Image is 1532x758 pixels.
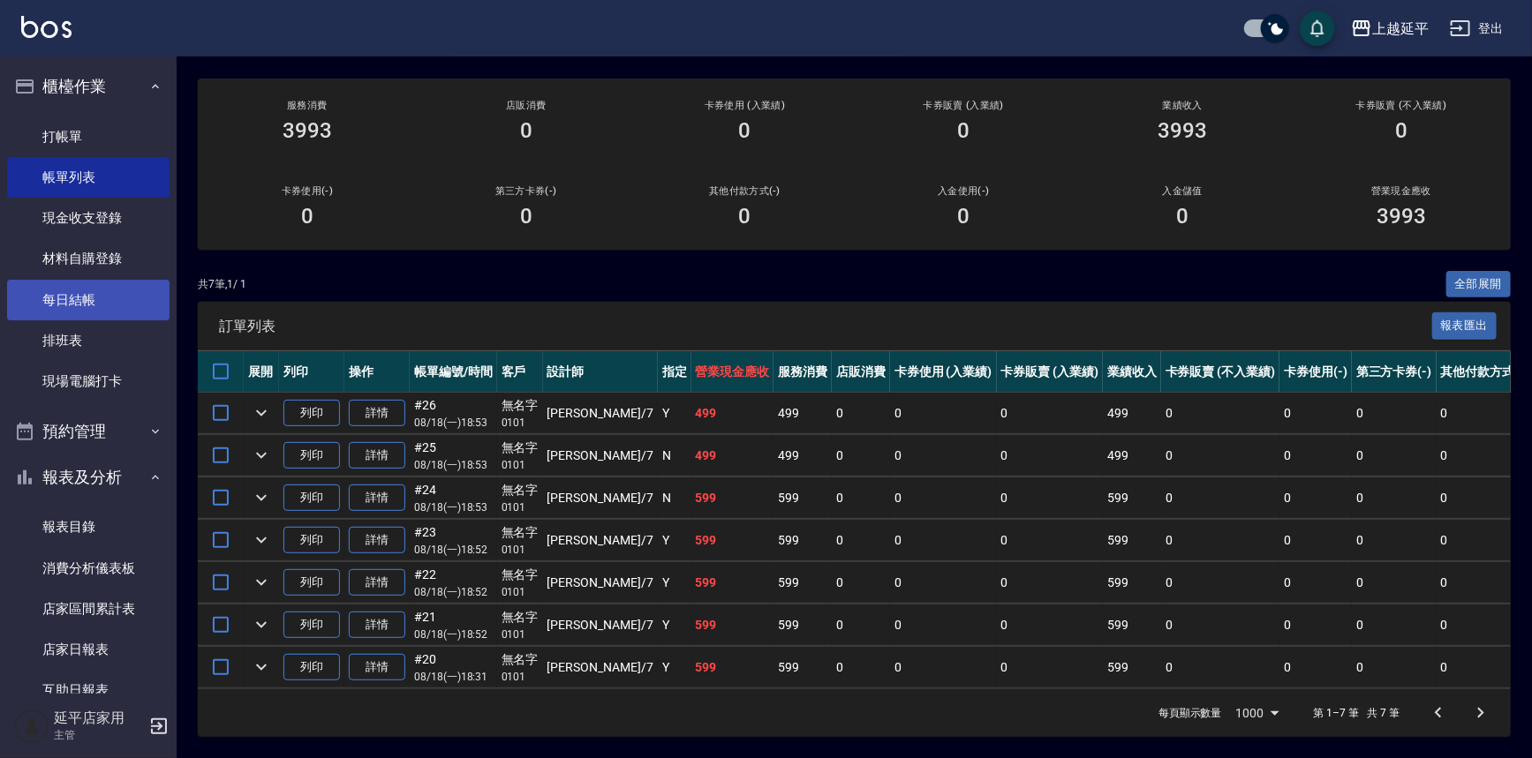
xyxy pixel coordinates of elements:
[543,477,658,519] td: [PERSON_NAME] /7
[410,604,497,646] td: #21
[1344,11,1436,47] button: 上越延平
[248,484,275,511] button: expand row
[1103,647,1161,688] td: 599
[832,393,890,434] td: 0
[7,116,170,157] a: 打帳單
[248,527,275,553] button: expand row
[658,562,691,604] td: Y
[957,204,970,229] h3: 0
[414,542,493,558] p: 08/18 (一) 18:52
[957,118,970,143] h3: 0
[279,351,344,393] th: 列印
[691,520,774,561] td: 599
[349,442,405,469] a: 詳情
[774,604,832,646] td: 599
[283,527,340,554] button: 列印
[283,442,340,469] button: 列印
[502,584,539,600] p: 0101
[7,280,170,320] a: 每日結帳
[502,650,539,669] div: 無名字
[502,457,539,473] p: 0101
[657,100,834,111] h2: 卡券使用 (入業績)
[658,604,691,646] td: Y
[657,185,834,197] h2: 其他付款方式(-)
[414,499,493,515] p: 08/18 (一) 18:53
[248,569,275,596] button: expand row
[520,118,532,143] h3: 0
[1377,204,1426,229] h3: 3993
[410,393,497,434] td: #26
[774,520,832,561] td: 599
[7,589,170,629] a: 店家區間累計表
[1352,604,1437,646] td: 0
[739,204,751,229] h3: 0
[414,669,493,685] p: 08/18 (一) 18:31
[832,435,890,477] td: 0
[890,435,997,477] td: 0
[658,435,691,477] td: N
[1158,118,1207,143] h3: 3993
[543,647,658,688] td: [PERSON_NAME] /7
[890,477,997,519] td: 0
[832,604,890,646] td: 0
[1094,100,1271,111] h2: 業績收入
[997,435,1104,477] td: 0
[248,654,275,680] button: expand row
[1161,477,1279,519] td: 0
[349,527,405,554] a: 詳情
[997,477,1104,519] td: 0
[774,562,832,604] td: 599
[502,566,539,584] div: 無名字
[832,477,890,519] td: 0
[244,351,279,393] th: 展開
[774,393,832,434] td: 499
[1352,435,1437,477] td: 0
[283,569,340,597] button: 列印
[658,520,691,561] td: Y
[1103,435,1161,477] td: 499
[248,612,275,638] button: expand row
[248,400,275,426] button: expand row
[219,100,396,111] h3: 服務消費
[774,647,832,688] td: 599
[1313,100,1490,111] h2: 卡券販賣 (不入業績)
[1279,562,1352,604] td: 0
[410,562,497,604] td: #22
[1176,204,1189,229] h3: 0
[691,477,774,519] td: 599
[658,351,691,393] th: 指定
[1314,705,1400,721] p: 第 1–7 筆 共 7 筆
[410,477,497,519] td: #24
[414,627,493,642] p: 08/18 (一) 18:52
[1103,520,1161,561] td: 599
[7,409,170,454] button: 預約管理
[14,709,49,744] img: Person
[1432,312,1498,340] button: 報表匯出
[283,484,340,512] button: 列印
[774,477,832,519] td: 599
[832,647,890,688] td: 0
[543,393,658,434] td: [PERSON_NAME] /7
[502,627,539,642] p: 0101
[349,569,405,597] a: 詳情
[1279,351,1352,393] th: 卡券使用(-)
[7,548,170,589] a: 消費分析儀表板
[283,400,340,427] button: 列印
[890,562,997,604] td: 0
[502,523,539,542] div: 無名字
[1103,393,1161,434] td: 499
[502,439,539,457] div: 無名字
[414,457,493,473] p: 08/18 (一) 18:53
[875,185,1052,197] h2: 入金使用(-)
[1158,705,1222,721] p: 每頁顯示數量
[691,351,774,393] th: 營業現金應收
[301,204,313,229] h3: 0
[1313,185,1490,197] h2: 營業現金應收
[1279,477,1352,519] td: 0
[7,670,170,710] a: 互助日報表
[890,647,997,688] td: 0
[1352,351,1437,393] th: 第三方卡券(-)
[691,393,774,434] td: 499
[54,727,144,743] p: 主管
[1161,604,1279,646] td: 0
